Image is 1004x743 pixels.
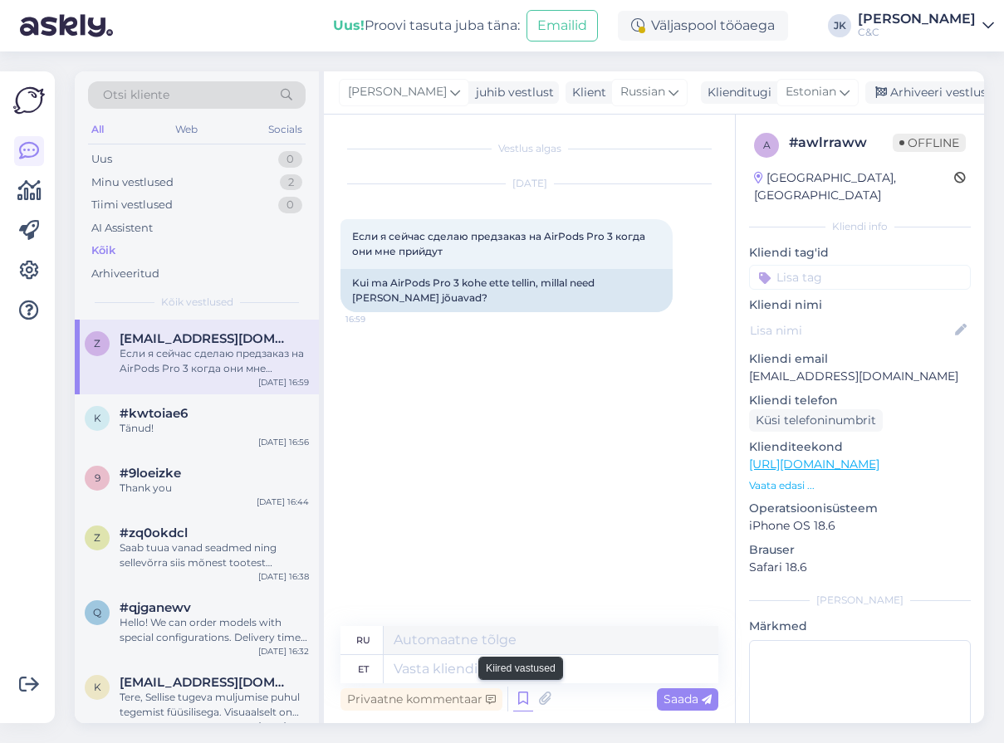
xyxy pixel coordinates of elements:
div: Tänud! [120,421,309,436]
div: [DATE] 16:32 [258,720,309,732]
span: Russian [620,83,665,101]
span: Если я сейчас сделаю предзаказ на AirPods Pro 3 когда они мне прийдут [352,230,648,257]
div: [GEOGRAPHIC_DATA], [GEOGRAPHIC_DATA] [754,169,954,204]
span: z [94,531,100,544]
div: [DATE] 16:56 [258,436,309,448]
div: [DATE] 16:44 [257,496,309,508]
div: Minu vestlused [91,174,174,191]
span: [PERSON_NAME] [348,83,447,101]
span: Saada [664,692,712,706]
span: katriinjuurik1@gmail.com [120,675,292,690]
p: Kliendi email [749,350,971,368]
span: #kwtoiae6 [120,406,188,421]
button: Emailid [526,10,598,42]
span: k [94,412,101,424]
span: Estonian [786,83,836,101]
div: [DATE] 16:32 [258,645,309,657]
div: et [358,655,369,683]
div: Kõik [91,242,115,259]
span: zaharenkova18@gmail.com [120,331,292,346]
div: # awlrraww [789,133,893,153]
b: Uus! [333,17,365,33]
input: Lisa tag [749,265,971,290]
div: AI Assistent [91,220,153,237]
div: Socials [265,119,306,140]
div: Если я сейчас сделаю предзаказ на AirPods Pro 3 когда они мне прийдут [120,346,309,376]
p: Operatsioonisüsteem [749,500,971,517]
span: a [763,139,771,151]
div: C&C [858,26,976,39]
div: Proovi tasuta juba täna: [333,16,520,36]
div: Hello! We can order models with special configurations. Delivery time is from 4 weeks and a 50% a... [120,615,309,645]
p: Klienditeekond [749,438,971,456]
span: Otsi kliente [103,86,169,104]
div: [DATE] 16:38 [258,570,309,583]
p: Kliendi telefon [749,392,971,409]
p: Kliendi tag'id [749,244,971,262]
span: #zq0okdcl [120,525,188,540]
div: Klienditugi [701,84,771,101]
div: 0 [278,197,302,213]
span: #9loeizke [120,466,181,481]
div: Web [172,119,201,140]
p: Vaata edasi ... [749,478,971,493]
img: Askly Logo [13,85,45,116]
div: Arhiveeri vestlus [865,81,993,104]
a: [PERSON_NAME]C&C [858,12,994,39]
div: Tiimi vestlused [91,197,173,213]
div: Arhiveeritud [91,266,159,282]
span: Kõik vestlused [161,295,233,310]
div: 2 [280,174,302,191]
input: Lisa nimi [750,321,952,340]
span: 9 [95,472,100,484]
span: 16:59 [345,313,408,325]
div: Klient [566,84,606,101]
div: Saab tuua vanad seadmed ning sellevõrra siis mõnest tootest soodustust saada. [120,540,309,570]
div: Väljaspool tööaega [618,11,788,41]
div: Tere, Sellise tugeva muljumise puhul tegemist füüsilisega. Visuaalselt on mõeldud pigem kriimud j... [120,690,309,720]
p: Brauser [749,541,971,559]
p: iPhone OS 18.6 [749,517,971,535]
div: [DATE] 16:59 [258,376,309,389]
p: Safari 18.6 [749,559,971,576]
div: Vestlus algas [340,141,718,156]
div: Privaatne kommentaar [340,688,502,711]
div: juhib vestlust [469,84,554,101]
span: #qjganewv [120,600,191,615]
small: Kiired vastused [486,661,556,676]
div: [PERSON_NAME] [749,593,971,608]
div: Kui ma AirPods Pro 3 kohe ette tellin, millal need [PERSON_NAME] jõuavad? [340,269,673,312]
div: [DATE] [340,176,718,191]
div: Küsi telefoninumbrit [749,409,883,432]
div: All [88,119,107,140]
span: z [94,337,100,350]
div: [PERSON_NAME] [858,12,976,26]
div: JK [828,14,851,37]
div: 0 [278,151,302,168]
div: Uus [91,151,112,168]
div: Kliendi info [749,219,971,234]
span: k [94,681,101,693]
span: Offline [893,134,966,152]
p: Kliendi nimi [749,296,971,314]
a: [URL][DOMAIN_NAME] [749,457,879,472]
span: q [93,606,101,618]
div: Thank you [120,481,309,496]
div: ru [356,626,370,654]
p: Märkmed [749,618,971,635]
p: [EMAIL_ADDRESS][DOMAIN_NAME] [749,368,971,385]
